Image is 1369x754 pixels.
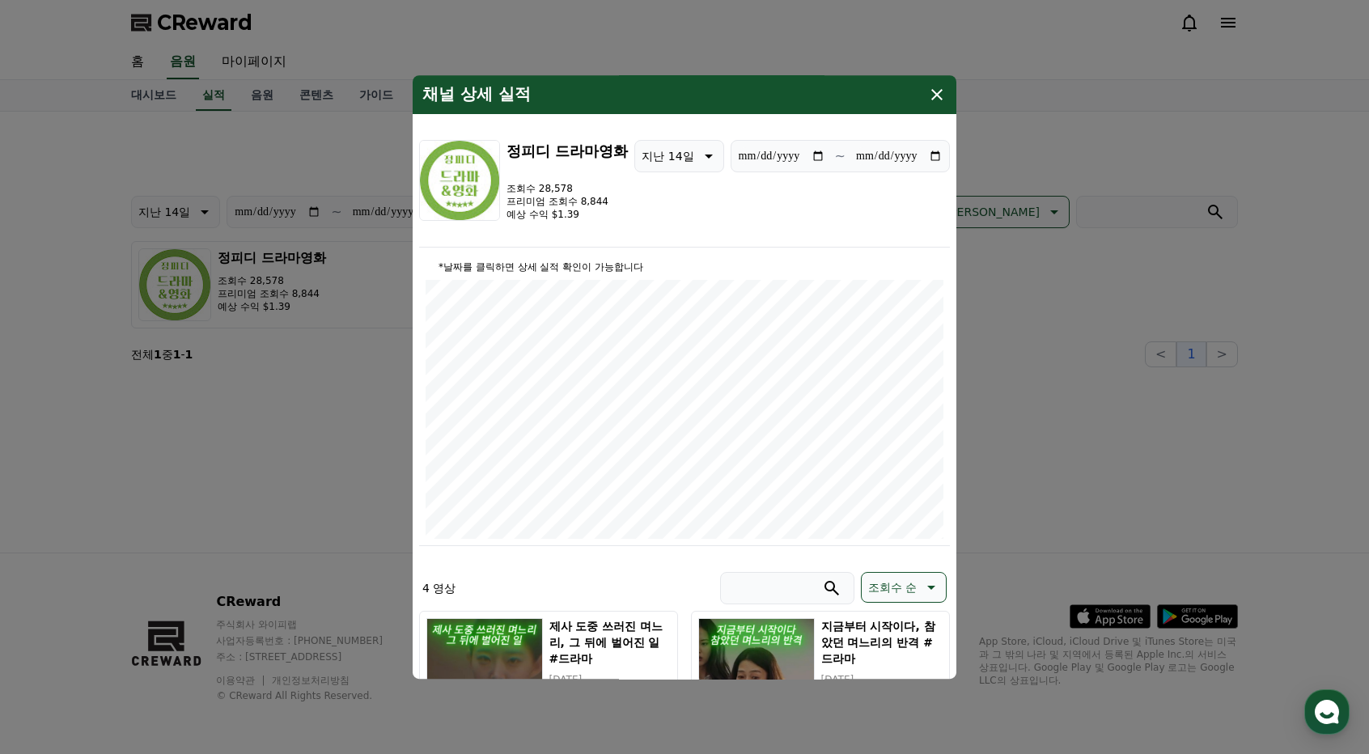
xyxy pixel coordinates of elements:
[821,618,943,667] h5: 지금부터 시작이다, 참았던 며느리의 반격 #드라마
[148,538,167,551] span: 대화
[250,537,269,550] span: 설정
[107,513,209,553] a: 대화
[506,195,628,208] p: 프리미엄 조회수 8,844
[821,673,943,686] p: [DATE]
[5,513,107,553] a: 홈
[868,576,917,599] p: 조회수 순
[835,146,846,166] p: ~
[422,580,456,596] p: 4 영상
[861,572,947,603] button: 조회수 순
[549,618,671,667] h5: 제사 도중 쓰러진 며느리, 그 뒤에 벌어진 일 #드라마
[642,145,693,167] p: 지난 14일
[506,182,628,195] p: 조회수 28,578
[426,261,943,273] p: *날짜를 클릭하면 상세 실적 확인이 가능합니다
[549,673,671,686] p: [DATE]
[51,537,61,550] span: 홈
[506,140,628,163] h3: 정피디 드라마영화
[422,85,531,104] h4: 채널 상세 실적
[506,208,628,221] p: 예상 수익 $1.39
[634,140,723,172] button: 지난 14일
[413,75,956,679] div: modal
[209,513,311,553] a: 설정
[419,140,500,221] img: 정피디 드라마영화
